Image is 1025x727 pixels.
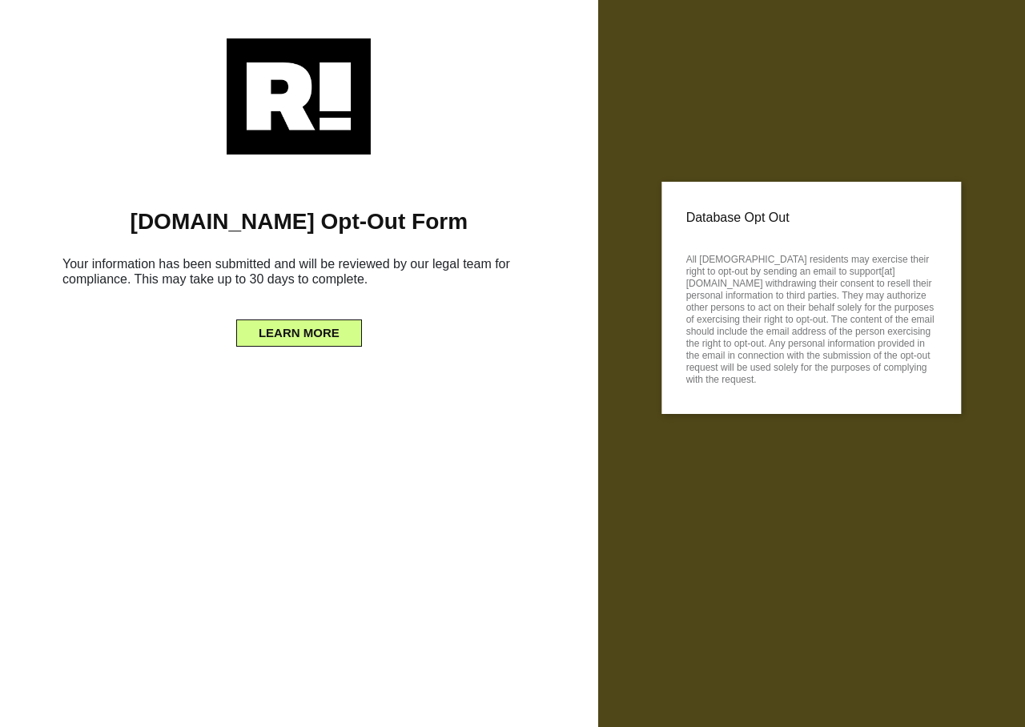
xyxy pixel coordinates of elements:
[686,249,937,386] p: All [DEMOGRAPHIC_DATA] residents may exercise their right to opt-out by sending an email to suppo...
[236,322,362,335] a: LEARN MORE
[24,250,574,299] h6: Your information has been submitted and will be reviewed by our legal team for compliance. This m...
[227,38,371,155] img: Retention.com
[236,319,362,347] button: LEARN MORE
[24,208,574,235] h1: [DOMAIN_NAME] Opt-Out Form
[686,206,937,230] p: Database Opt Out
